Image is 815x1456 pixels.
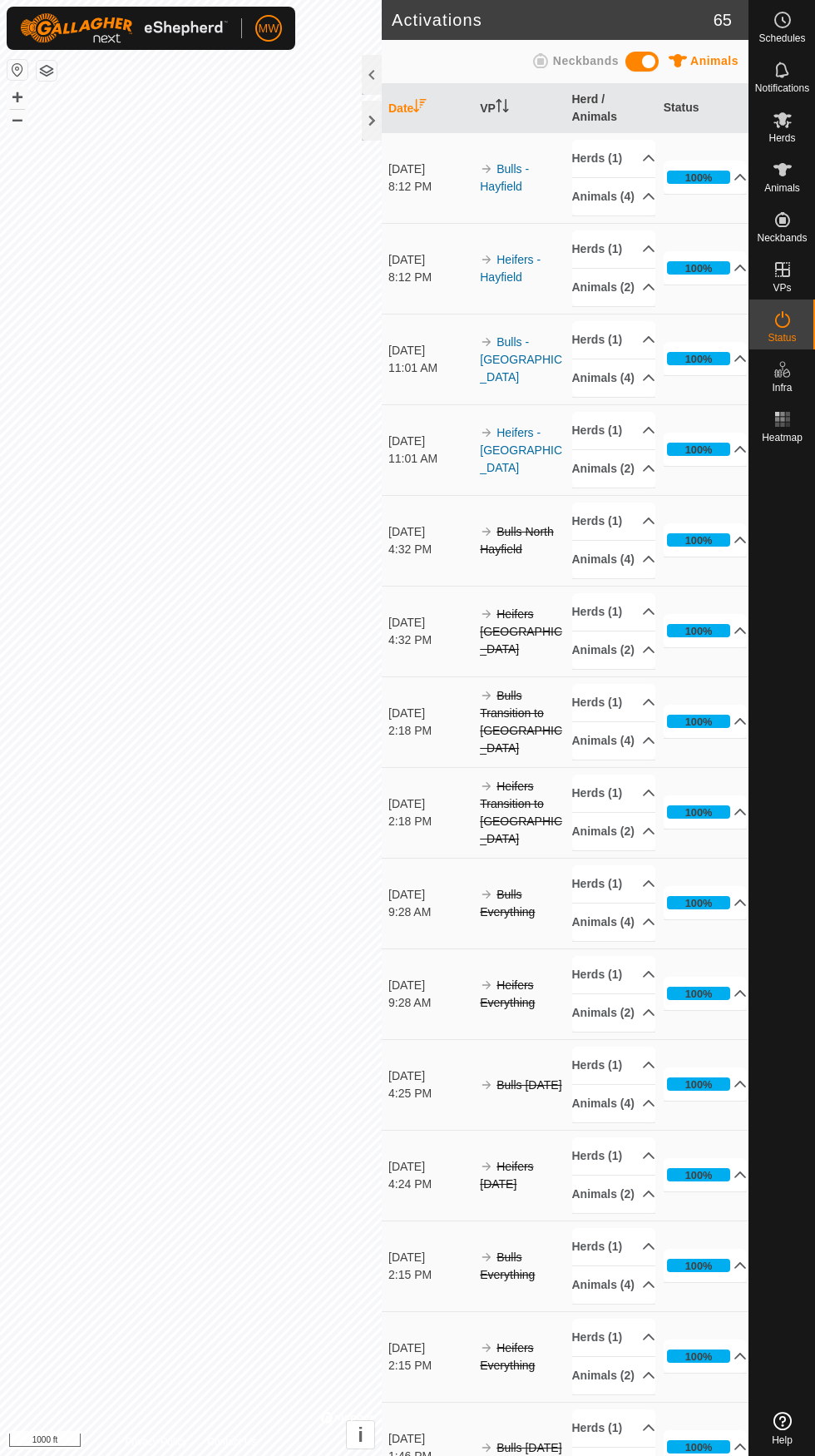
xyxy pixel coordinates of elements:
[388,178,472,196] div: 8:12 PM
[480,888,493,901] img: arrow
[685,260,713,276] div: 100%
[473,84,565,133] th: VP
[664,1249,748,1282] p-accordion-header: 100%
[664,342,748,375] p-accordion-header: 100%
[685,986,713,1002] div: 100%
[496,1078,561,1092] s: Bulls [DATE]
[566,84,657,133] th: Herd / Animals
[388,1340,472,1357] div: [DATE]
[7,87,27,107] button: +
[773,283,791,293] span: VPs
[667,896,731,909] div: 100%
[572,631,656,669] p-accordion-header: Animals (2)
[572,775,656,812] p-accordion-header: Herds (1)
[572,904,656,941] p-accordion-header: Animals (4)
[667,261,731,275] div: 100%
[553,54,619,67] span: Neckbands
[572,1047,656,1084] p-accordion-header: Herds (1)
[480,689,493,702] img: arrow
[667,533,731,547] div: 100%
[207,1434,256,1449] a: Contact Us
[667,352,731,365] div: 100%
[667,1259,731,1272] div: 100%
[388,1430,472,1448] div: [DATE]
[388,614,472,631] div: [DATE]
[664,886,748,919] p-accordion-header: 100%
[685,442,713,458] div: 100%
[664,433,748,466] p-accordion-header: 100%
[388,1176,472,1193] div: 4:24 PM
[388,631,472,649] div: 4:32 PM
[572,813,656,850] p-accordion-header: Animals (2)
[667,1440,731,1454] div: 100%
[572,1357,656,1394] p-accordion-header: Animals (2)
[685,170,713,186] div: 100%
[664,795,748,829] p-accordion-header: 100%
[757,233,807,243] span: Neckbands
[388,1158,472,1176] div: [DATE]
[572,140,656,177] p-accordion-header: Herds (1)
[388,813,472,830] div: 2:18 PM
[572,450,656,488] p-accordion-header: Animals (2)
[667,624,731,637] div: 100%
[755,83,809,93] span: Notifications
[664,1340,748,1373] p-accordion-header: 100%
[480,1341,493,1354] img: arrow
[572,956,656,993] p-accordion-header: Herds (1)
[667,715,731,728] div: 100%
[388,994,472,1012] div: 9:28 AM
[37,61,57,81] button: Map Layers
[572,1085,656,1122] p-accordion-header: Animals (4)
[480,426,493,439] img: arrow
[388,450,472,468] div: 11:01 AM
[480,780,562,845] s: Heifers Transition to [GEOGRAPHIC_DATA]
[480,426,562,474] a: Heifers - [GEOGRAPHIC_DATA]
[480,1160,533,1191] s: Heifers [DATE]
[388,705,472,722] div: [DATE]
[388,251,472,269] div: [DATE]
[572,1409,656,1447] p-accordion-header: Herds (1)
[480,1078,493,1092] img: arrow
[480,780,493,793] img: arrow
[7,109,27,129] button: –
[572,412,656,449] p-accordion-header: Herds (1)
[714,7,732,32] span: 65
[480,253,493,266] img: arrow
[388,161,472,178] div: [DATE]
[572,1137,656,1175] p-accordion-header: Herds (1)
[480,978,493,992] img: arrow
[496,102,509,115] p-sorticon: Activate to sort
[496,1441,561,1454] s: Bulls [DATE]
[388,722,472,740] div: 2:18 PM
[388,1266,472,1284] div: 2:15 PM
[388,1249,472,1266] div: [DATE]
[388,342,472,359] div: [DATE]
[664,977,748,1010] p-accordion-header: 100%
[667,805,731,819] div: 100%
[572,359,656,397] p-accordion-header: Animals (4)
[685,1167,713,1183] div: 100%
[388,795,472,813] div: [DATE]
[764,183,800,193] span: Animals
[388,269,472,286] div: 8:12 PM
[7,60,27,80] button: Reset Map
[388,541,472,558] div: 4:32 PM
[758,33,805,43] span: Schedules
[572,230,656,268] p-accordion-header: Herds (1)
[572,722,656,760] p-accordion-header: Animals (4)
[382,84,473,133] th: Date
[667,987,731,1000] div: 100%
[685,1349,713,1364] div: 100%
[667,1350,731,1363] div: 100%
[685,1439,713,1455] div: 100%
[572,269,656,306] p-accordion-header: Animals (2)
[667,443,731,456] div: 100%
[664,614,748,647] p-accordion-header: 100%
[125,1434,187,1449] a: Privacy Policy
[572,684,656,721] p-accordion-header: Herds (1)
[388,359,472,377] div: 11:01 AM
[762,433,803,443] span: Heatmap
[358,1424,363,1446] span: i
[388,1085,472,1102] div: 4:25 PM
[480,335,562,384] a: Bulls - [GEOGRAPHIC_DATA]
